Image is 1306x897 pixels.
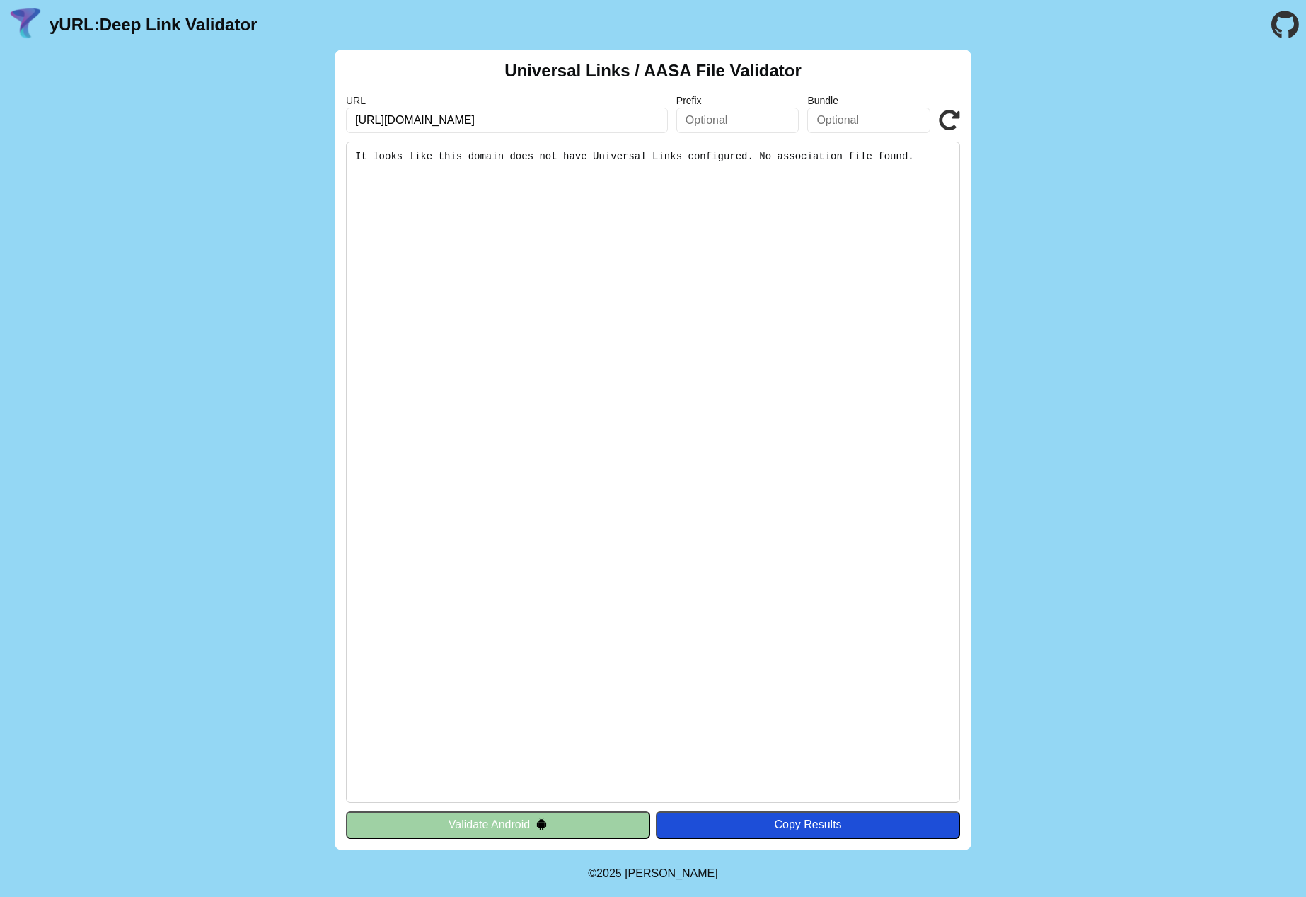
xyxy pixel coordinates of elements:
label: URL [346,95,668,106]
h2: Universal Links / AASA File Validator [504,61,802,81]
footer: © [588,850,717,897]
img: droidIcon.svg [536,818,548,830]
img: yURL Logo [7,6,44,43]
input: Optional [807,108,930,133]
label: Bundle [807,95,930,106]
button: Copy Results [656,811,960,838]
a: yURL:Deep Link Validator [50,15,257,35]
div: Copy Results [663,818,953,831]
label: Prefix [676,95,799,106]
input: Required [346,108,668,133]
button: Validate Android [346,811,650,838]
span: 2025 [596,867,622,879]
pre: It looks like this domain does not have Universal Links configured. No association file found. [346,142,960,803]
a: Michael Ibragimchayev's Personal Site [625,867,718,879]
input: Optional [676,108,799,133]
